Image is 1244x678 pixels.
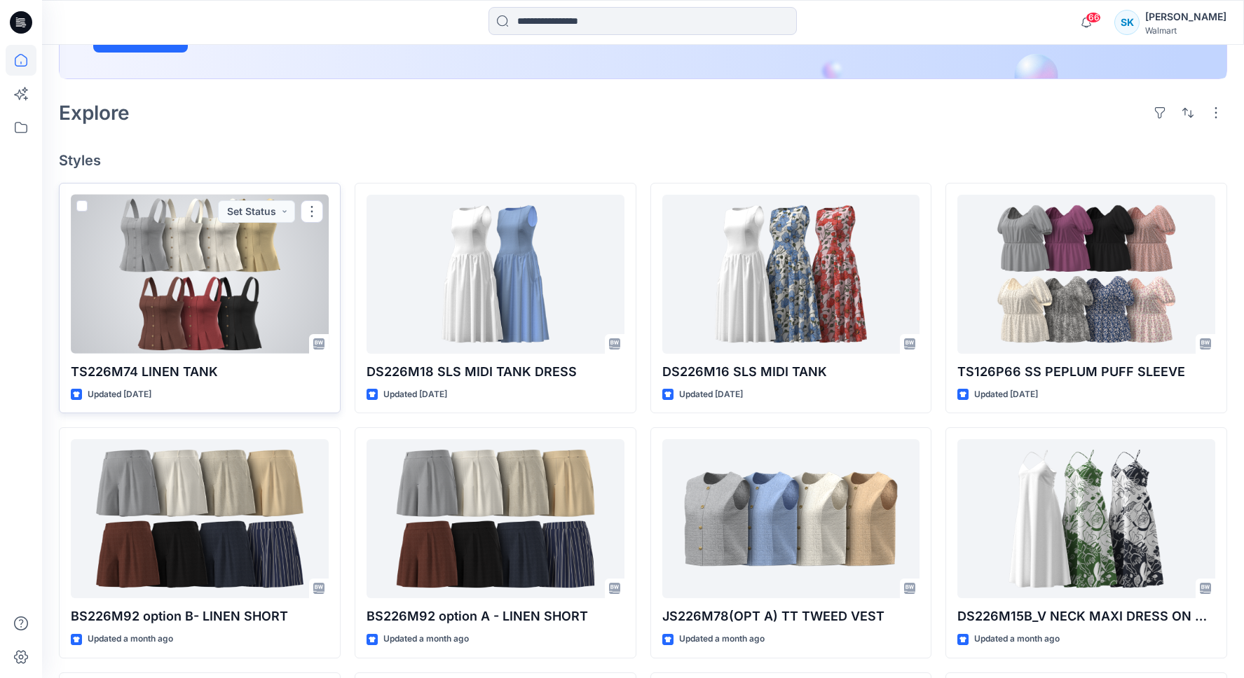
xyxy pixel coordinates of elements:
[367,607,624,626] p: BS226M92 option A - LINEN SHORT
[974,632,1060,646] p: Updated a month ago
[383,632,469,646] p: Updated a month ago
[71,439,329,598] a: BS226M92 option B- LINEN SHORT
[679,387,743,402] p: Updated [DATE]
[88,387,151,402] p: Updated [DATE]
[1145,8,1226,25] div: [PERSON_NAME]
[367,362,624,382] p: DS226M18 SLS MIDI TANK DRESS
[957,439,1215,598] a: DS226M15B_V NECK MAXI DRESS ON BIAS
[71,362,329,382] p: TS226M74 LINEN TANK
[662,607,920,626] p: JS226M78(OPT A) TT TWEED VEST
[1086,12,1101,23] span: 66
[957,607,1215,626] p: DS226M15B_V NECK MAXI DRESS ON BIAS
[662,362,920,382] p: DS226M16 SLS MIDI TANK
[662,439,920,598] a: JS226M78(OPT A) TT TWEED VEST
[71,607,329,626] p: BS226M92 option B- LINEN SHORT
[679,632,765,646] p: Updated a month ago
[662,195,920,354] a: DS226M16 SLS MIDI TANK
[974,387,1038,402] p: Updated [DATE]
[1114,10,1140,35] div: SK
[71,195,329,354] a: TS226M74 LINEN TANK
[1145,25,1226,36] div: Walmart
[957,362,1215,382] p: TS126P66 SS PEPLUM PUFF SLEEVE
[367,195,624,354] a: DS226M18 SLS MIDI TANK DRESS
[59,152,1227,169] h4: Styles
[59,102,130,124] h2: Explore
[957,195,1215,354] a: TS126P66 SS PEPLUM PUFF SLEEVE
[88,632,173,646] p: Updated a month ago
[383,387,447,402] p: Updated [DATE]
[367,439,624,598] a: BS226M92 option A - LINEN SHORT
